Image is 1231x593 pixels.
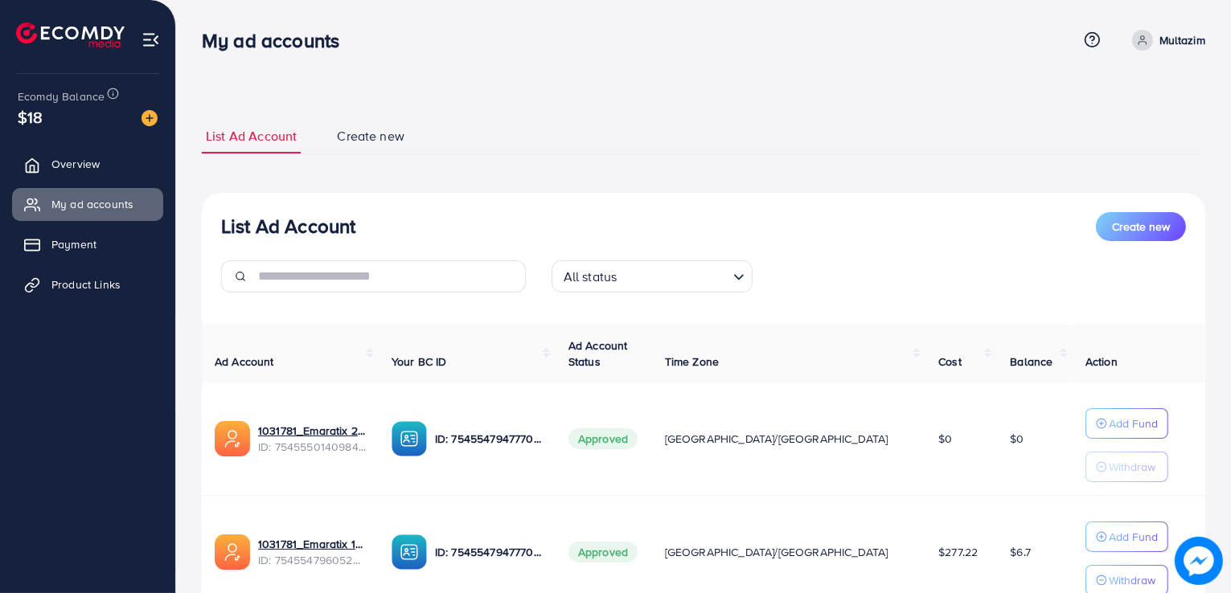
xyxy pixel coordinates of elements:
[18,88,105,104] span: Ecomdy Balance
[16,22,125,47] img: logo
[392,421,427,456] img: ic-ba-acc.ded83a64.svg
[51,276,121,292] span: Product Links
[938,431,952,447] span: $0
[1109,414,1158,433] p: Add Fund
[938,354,962,370] span: Cost
[622,262,726,288] input: Search for option
[12,188,163,220] a: My ad accounts
[12,148,163,180] a: Overview
[215,534,250,570] img: ic-ads-acc.e4c84228.svg
[258,423,366,456] div: <span class='underline'>1031781_Emaratix 2_1756835320982</span></br>7545550140984410113
[560,265,621,288] span: All status
[1109,571,1155,590] p: Withdraw
[142,110,158,126] img: image
[435,542,543,562] p: ID: 7545547947770052616
[1096,212,1186,241] button: Create new
[51,156,100,172] span: Overview
[435,429,543,448] p: ID: 7545547947770052616
[568,542,638,562] span: Approved
[215,354,274,370] span: Ad Account
[206,127,297,145] span: List Ad Account
[258,536,366,552] a: 1031781_Emaratix 1_1756835284796
[1085,521,1168,552] button: Add Fund
[12,228,163,260] a: Payment
[1109,527,1158,546] p: Add Fund
[142,31,160,49] img: menu
[1126,30,1205,51] a: Multazim
[1010,431,1024,447] span: $0
[1085,354,1118,370] span: Action
[1112,219,1170,235] span: Create new
[337,127,404,145] span: Create new
[552,260,753,292] div: Search for option
[1085,408,1168,439] button: Add Fund
[258,439,366,455] span: ID: 7545550140984410113
[18,105,43,129] span: $18
[258,552,366,568] span: ID: 7545547960525357064
[665,431,888,447] span: [GEOGRAPHIC_DATA]/[GEOGRAPHIC_DATA]
[1085,452,1168,482] button: Withdraw
[1175,537,1223,585] img: image
[665,354,719,370] span: Time Zone
[1010,354,1053,370] span: Balance
[392,354,447,370] span: Your BC ID
[215,421,250,456] img: ic-ads-acc.e4c84228.svg
[12,268,163,301] a: Product Links
[665,544,888,560] span: [GEOGRAPHIC_DATA]/[GEOGRAPHIC_DATA]
[568,337,628,370] span: Ad Account Status
[938,544,978,560] span: $277.22
[51,236,96,252] span: Payment
[1159,31,1205,50] p: Multazim
[258,536,366,569] div: <span class='underline'>1031781_Emaratix 1_1756835284796</span></br>7545547960525357064
[51,196,133,212] span: My ad accounts
[1010,544,1031,560] span: $6.7
[258,423,366,439] a: 1031781_Emaratix 2_1756835320982
[1109,457,1155,476] p: Withdraw
[202,29,352,52] h3: My ad accounts
[568,428,638,449] span: Approved
[221,215,355,238] h3: List Ad Account
[392,534,427,570] img: ic-ba-acc.ded83a64.svg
